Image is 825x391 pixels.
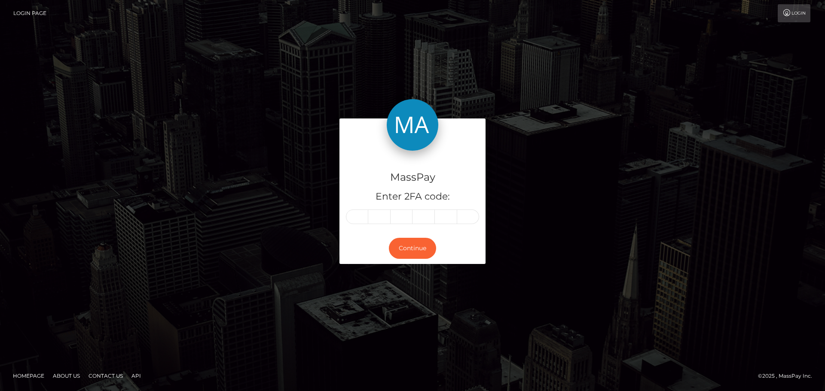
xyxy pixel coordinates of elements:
[128,369,144,382] a: API
[389,238,436,259] button: Continue
[346,190,479,203] h5: Enter 2FA code:
[85,369,126,382] a: Contact Us
[49,369,83,382] a: About Us
[778,4,810,22] a: Login
[758,371,819,381] div: © 2025 , MassPay Inc.
[9,369,48,382] a: Homepage
[13,4,46,22] a: Login Page
[346,170,479,185] h4: MassPay
[387,99,438,151] img: MassPay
